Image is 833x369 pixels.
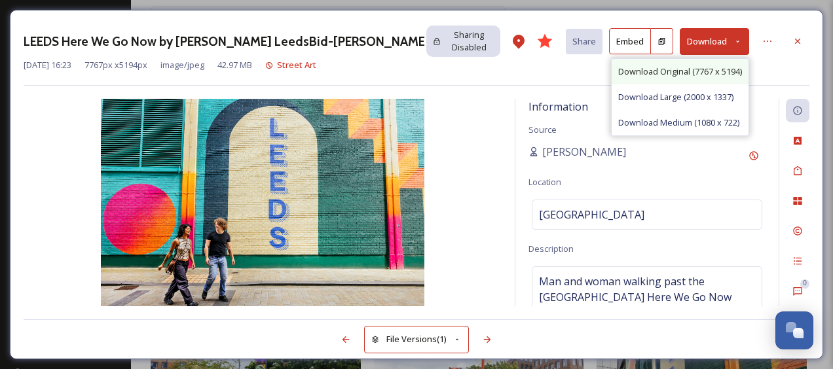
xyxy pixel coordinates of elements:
[680,28,749,55] button: Download
[528,99,588,114] span: Information
[618,65,742,78] span: Download Original (7767 x 5194)
[364,326,469,353] button: File Versions(1)
[539,207,644,222] span: [GEOGRAPHIC_DATA]
[24,99,502,315] img: LEEDS%20Here%20We%20Go%20Now%20_Josephine%20Hicks%20LeedsBid%20_Tom%20Martin-Aug24_VL%20ONLY.jpg
[160,59,204,71] span: image/jpeg
[24,32,424,51] h3: LEEDS Here We Go Now by [PERSON_NAME] LeedsBid-[PERSON_NAME]-[DATE]_VL ONLY.jpg
[84,59,147,71] span: 7767 px x 5194 px
[775,311,813,349] button: Open Chat
[528,176,561,188] span: Location
[800,279,809,289] div: 0
[618,116,739,129] span: Download Medium (1080 x 722)
[542,144,626,160] span: [PERSON_NAME]
[277,59,316,71] span: Street Art
[217,59,252,71] span: 42.97 MB
[618,91,733,103] span: Download Large (2000 x 1337)
[528,124,557,135] span: Source
[444,29,494,54] span: Sharing Disabled
[528,243,574,255] span: Description
[566,29,602,54] button: Share
[539,273,755,321] span: Man and woman walking past the [GEOGRAPHIC_DATA] Here We Go Now Mural, street art in [GEOGRAPHIC_...
[609,28,651,54] button: Embed
[24,59,71,71] span: [DATE] 16:23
